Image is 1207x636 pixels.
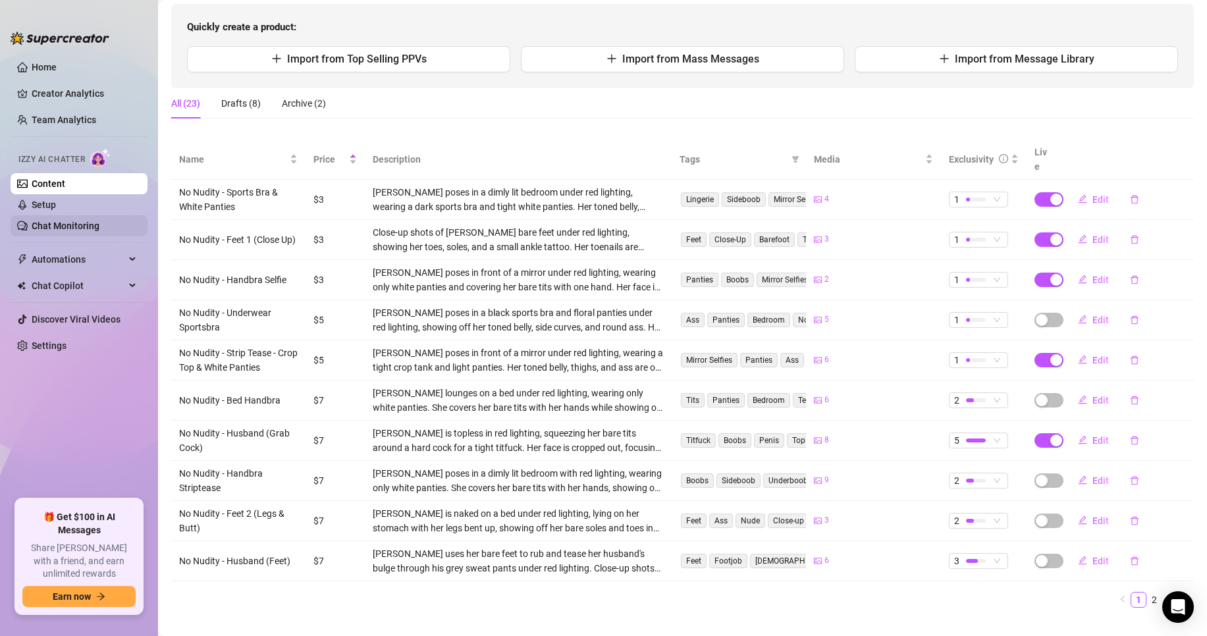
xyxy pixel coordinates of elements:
img: Chat Copilot [17,281,26,290]
span: edit [1078,275,1087,284]
span: picture [814,276,822,284]
span: 3 [824,233,829,246]
button: delete [1119,470,1150,491]
span: Feet [681,232,707,247]
span: Close-up [768,514,809,528]
span: Boobs [681,473,714,488]
span: edit [1078,475,1087,485]
button: Import from Mass Messages [521,46,844,72]
div: Open Intercom Messenger [1162,591,1194,623]
td: No Nudity - Handbra Striptease [171,461,306,501]
span: Mirror Selfies [768,192,825,207]
th: Description [365,140,672,180]
span: Earn now [53,591,91,602]
li: Previous Page [1115,592,1131,608]
td: $7 [306,381,365,421]
span: Mirror Selfies [681,353,738,367]
span: 1 [954,313,959,327]
td: $7 [306,501,365,541]
td: No Nudity - Underwear Sportsbra [171,300,306,340]
span: filter [791,155,799,163]
a: Discover Viral Videos [32,314,121,325]
span: edit [1078,516,1087,525]
span: Edit [1092,435,1109,446]
button: delete [1119,550,1150,571]
span: picture [814,316,822,324]
span: delete [1130,235,1139,244]
span: Share [PERSON_NAME] with a friend, and earn unlimited rewards [22,542,136,581]
button: delete [1119,390,1150,411]
span: arrow-right [96,592,105,601]
span: Boobs [721,273,754,287]
span: filter [789,149,802,169]
button: Edit [1067,269,1119,290]
span: Panties [740,353,778,367]
div: Close-up shots of [PERSON_NAME] bare feet under red lighting, showing her toes, soles, and a smal... [373,225,664,254]
td: No Nudity - Feet 1 (Close Up) [171,220,306,260]
span: picture [814,477,822,485]
div: All (23) [171,96,200,111]
span: plus [606,53,617,64]
span: Edit [1092,516,1109,526]
button: delete [1119,510,1150,531]
a: Chat Monitoring [32,221,99,231]
span: 2 [954,514,959,528]
span: Teasing [793,393,831,408]
span: delete [1130,315,1139,325]
span: Penis [754,433,784,448]
a: 2 [1147,593,1162,607]
td: No Nudity - Strip Tease - Crop Top & White Panties [171,340,306,381]
div: [PERSON_NAME] poses in a dimly lit bedroom with red lighting, wearing only white panties. She cov... [373,466,664,495]
button: Import from Message Library [855,46,1178,72]
button: delete [1119,350,1150,371]
span: Media [814,152,922,167]
span: 2 [954,393,959,408]
span: Import from Mass Messages [622,53,759,65]
span: 5 [824,313,829,326]
td: No Nudity - Sports Bra & White Panties [171,180,306,220]
span: Boobs [718,433,751,448]
button: Edit [1067,189,1119,210]
span: edit [1078,194,1087,203]
span: plus [271,53,282,64]
td: $5 [306,340,365,381]
button: Edit [1067,229,1119,250]
th: Media [806,140,940,180]
span: Panties [681,273,718,287]
span: Edit [1092,556,1109,566]
span: delete [1130,396,1139,405]
span: delete [1130,275,1139,284]
div: [PERSON_NAME] uses her bare feet to rub and tease her husband's bulge through his grey sweat pant... [373,546,664,575]
button: delete [1119,309,1150,331]
span: delete [1130,436,1139,445]
span: delete [1130,476,1139,485]
span: edit [1078,234,1087,244]
span: 2 [824,273,829,286]
span: info-circle [999,154,1008,163]
td: $3 [306,260,365,300]
span: Titfuck [681,433,716,448]
li: 2 [1146,592,1162,608]
span: Chat Copilot [32,275,125,296]
span: Mirror Selfies [757,273,813,287]
div: Exclusivity [949,152,994,167]
button: Edit [1067,390,1119,411]
strong: Quickly create a product: [187,21,296,33]
span: Nude [736,514,765,528]
button: delete [1119,229,1150,250]
span: 3 [824,514,829,527]
div: [PERSON_NAME] is topless in red lighting, squeezing her bare tits around a hard cock for a tight ... [373,426,664,455]
span: edit [1078,315,1087,324]
span: thunderbolt [17,254,28,265]
div: [PERSON_NAME] poses in front of a mirror under red lighting, wearing a tight crop tank and light ... [373,346,664,375]
td: $5 [306,300,365,340]
span: 5 [954,433,959,448]
span: Izzy AI Chatter [18,153,85,166]
td: No Nudity - Handbra Selfie [171,260,306,300]
td: $7 [306,541,365,581]
span: edit [1078,395,1087,404]
span: Edit [1092,315,1109,325]
span: 6 [824,354,829,366]
span: picture [814,196,822,203]
span: 1 [954,232,959,247]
